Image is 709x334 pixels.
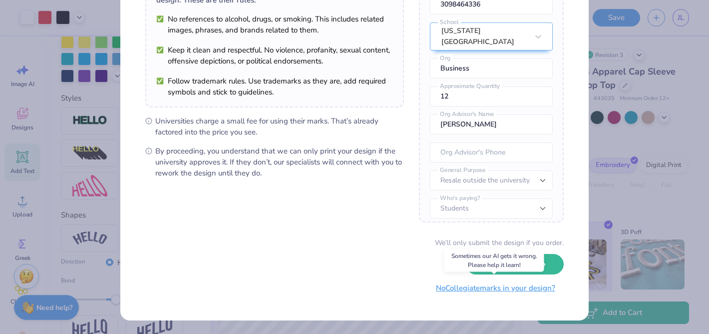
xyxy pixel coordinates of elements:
div: Sometimes our AI gets it wrong. Please help it learn! [444,249,544,272]
input: Org Advisor's Name [430,114,553,134]
input: Approximate Quantity [430,86,553,106]
li: Follow trademark rules. Use trademarks as they are, add required symbols and stick to guidelines. [156,75,393,97]
div: [US_STATE][GEOGRAPHIC_DATA] [441,25,528,47]
div: We’ll only submit the design if you order. [435,237,564,248]
span: By proceeding, you understand that we can only print your design if the university approves it. I... [155,145,404,178]
input: Org [430,58,553,78]
input: Org Advisor's Phone [430,142,553,162]
button: NoCollegiatemarks in your design? [427,278,564,298]
span: Universities charge a small fee for using their marks. That’s already factored into the price you... [155,115,404,137]
li: No references to alcohol, drugs, or smoking. This includes related images, phrases, and brands re... [156,13,393,35]
li: Keep it clean and respectful. No violence, profanity, sexual content, offensive depictions, or po... [156,44,393,66]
